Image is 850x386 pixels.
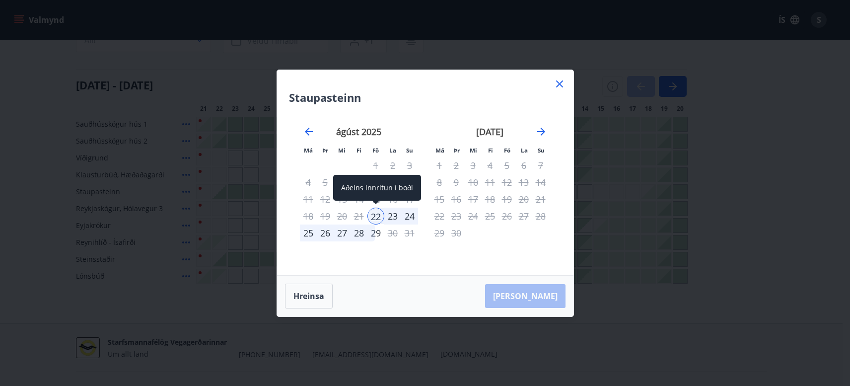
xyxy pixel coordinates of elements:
strong: [DATE] [476,126,503,138]
td: Not available. fimmtudagur, 18. september 2025 [482,191,498,208]
small: Fi [356,147,361,154]
strong: ágúst 2025 [336,126,381,138]
div: Aðeins innritun í boði [367,208,384,225]
td: Not available. þriðjudagur, 9. september 2025 [448,174,465,191]
small: Má [435,147,444,154]
small: Fö [504,147,510,154]
td: Not available. sunnudagur, 10. ágúst 2025 [401,174,418,191]
td: Not available. mánudagur, 15. september 2025 [431,191,448,208]
td: Not available. laugardagur, 20. september 2025 [515,191,532,208]
td: Not available. miðvikudagur, 20. ágúst 2025 [334,208,351,225]
td: Choose miðvikudagur, 27. ágúst 2025 as your check-out date. It’s available. [334,225,351,241]
div: 25 [300,225,317,241]
td: Not available. sunnudagur, 21. september 2025 [532,191,549,208]
td: Not available. þriðjudagur, 30. september 2025 [448,225,465,241]
small: Su [538,147,545,154]
small: Fi [488,147,493,154]
td: Choose mánudagur, 25. ágúst 2025 as your check-out date. It’s available. [300,225,317,241]
td: Not available. miðvikudagur, 3. september 2025 [465,157,482,174]
div: Aðeins innritun í boði [333,175,421,201]
td: Not available. laugardagur, 9. ágúst 2025 [384,174,401,191]
td: Not available. laugardagur, 27. september 2025 [515,208,532,225]
small: Má [304,147,313,154]
div: Move backward to switch to the previous month. [303,126,315,138]
td: Choose fimmtudagur, 28. ágúst 2025 as your check-out date. It’s available. [351,225,367,241]
small: Fö [372,147,379,154]
td: Not available. þriðjudagur, 12. ágúst 2025 [317,191,334,208]
td: Not available. þriðjudagur, 23. september 2025 [448,208,465,225]
small: Þr [454,147,460,154]
td: Not available. mánudagur, 4. ágúst 2025 [300,174,317,191]
td: Not available. þriðjudagur, 19. ágúst 2025 [317,208,334,225]
small: Þr [322,147,328,154]
td: Not available. sunnudagur, 31. ágúst 2025 [401,225,418,241]
td: Choose þriðjudagur, 26. ágúst 2025 as your check-out date. It’s available. [317,225,334,241]
td: Not available. mánudagur, 8. september 2025 [431,174,448,191]
td: Not available. föstudagur, 5. september 2025 [498,157,515,174]
div: Move forward to switch to the next month. [535,126,547,138]
td: Not available. laugardagur, 13. september 2025 [515,174,532,191]
td: Selected as start date. föstudagur, 22. ágúst 2025 [367,208,384,225]
div: 24 [401,208,418,225]
td: Not available. mánudagur, 1. september 2025 [431,157,448,174]
td: Not available. mánudagur, 29. september 2025 [431,225,448,241]
td: Not available. laugardagur, 6. september 2025 [515,157,532,174]
td: Not available. þriðjudagur, 16. september 2025 [448,191,465,208]
small: La [521,147,528,154]
div: 27 [334,225,351,241]
td: Not available. laugardagur, 30. ágúst 2025 [384,225,401,241]
div: 28 [351,225,367,241]
td: Not available. þriðjudagur, 5. ágúst 2025 [317,174,334,191]
td: Not available. föstudagur, 19. september 2025 [498,191,515,208]
td: Not available. þriðjudagur, 2. september 2025 [448,157,465,174]
small: Mi [338,147,346,154]
td: Not available. miðvikudagur, 10. september 2025 [465,174,482,191]
td: Not available. sunnudagur, 14. september 2025 [532,174,549,191]
td: Not available. fimmtudagur, 11. september 2025 [482,174,498,191]
td: Not available. föstudagur, 8. ágúst 2025 [367,174,384,191]
td: Not available. fimmtudagur, 7. ágúst 2025 [351,174,367,191]
td: Not available. miðvikudagur, 17. september 2025 [465,191,482,208]
div: 23 [384,208,401,225]
div: Aðeins útritun í boði [498,174,515,191]
td: Not available. föstudagur, 12. september 2025 [498,174,515,191]
td: Not available. laugardagur, 2. ágúst 2025 [384,157,401,174]
td: Not available. fimmtudagur, 25. september 2025 [482,208,498,225]
td: Choose föstudagur, 29. ágúst 2025 as your check-out date. It’s available. [367,225,384,241]
small: Su [406,147,413,154]
td: Not available. mánudagur, 22. september 2025 [431,208,448,225]
td: Not available. sunnudagur, 3. ágúst 2025 [401,157,418,174]
td: Not available. föstudagur, 26. september 2025 [498,208,515,225]
h4: Staupasteinn [289,90,562,105]
td: Not available. sunnudagur, 7. september 2025 [532,157,549,174]
td: Not available. fimmtudagur, 4. september 2025 [482,157,498,174]
td: Not available. mánudagur, 11. ágúst 2025 [300,191,317,208]
td: Not available. miðvikudagur, 6. ágúst 2025 [334,174,351,191]
td: Choose laugardagur, 23. ágúst 2025 as your check-out date. It’s available. [384,208,401,225]
button: Hreinsa [285,284,333,309]
td: Not available. miðvikudagur, 24. september 2025 [465,208,482,225]
small: Mi [470,147,477,154]
div: 26 [317,225,334,241]
td: Not available. mánudagur, 18. ágúst 2025 [300,208,317,225]
div: Calendar [289,113,562,263]
div: Aðeins útritun í boði [367,225,384,241]
small: La [389,147,396,154]
td: Not available. fimmtudagur, 21. ágúst 2025 [351,208,367,225]
td: Not available. föstudagur, 1. ágúst 2025 [367,157,384,174]
td: Not available. sunnudagur, 28. september 2025 [532,208,549,225]
td: Choose sunnudagur, 24. ágúst 2025 as your check-out date. It’s available. [401,208,418,225]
